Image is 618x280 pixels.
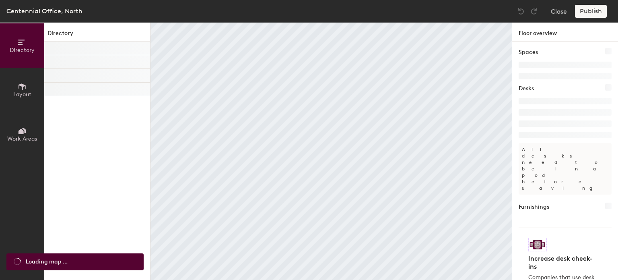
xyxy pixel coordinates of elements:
h4: Increase desk check-ins [528,255,597,271]
img: Undo [517,7,525,15]
img: Sticker logo [528,238,547,251]
button: Close [551,5,567,18]
h1: Directory [44,29,150,41]
span: Work Areas [7,135,37,142]
h1: Desks [519,84,534,93]
p: All desks need to be in a pod before saving [519,143,612,195]
canvas: Map [150,23,512,280]
div: Centennial Office, North [6,6,82,16]
span: Directory [10,47,35,54]
h1: Floor overview [512,23,618,41]
h1: Furnishings [519,203,549,212]
span: Layout [13,91,31,98]
img: Redo [530,7,538,15]
span: Loading map ... [26,257,68,266]
h1: Spaces [519,48,538,57]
